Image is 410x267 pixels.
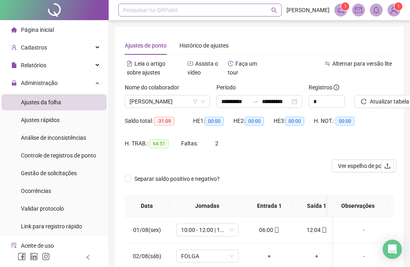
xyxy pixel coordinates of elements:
[127,60,165,76] span: Leia o artigo sobre ajustes
[397,4,400,9] span: 1
[169,195,245,217] th: Jornadas
[125,195,169,217] th: Data
[21,223,82,230] span: Link para registro rápido
[133,253,161,259] span: 02/08(sáb)
[30,253,38,261] span: linkedin
[21,27,54,33] span: Página inicial
[228,61,233,66] span: history
[215,140,218,147] span: 2
[334,201,381,210] span: Observações
[299,226,334,234] div: 12:04
[18,253,26,261] span: facebook
[193,116,233,126] div: HE 1:
[216,83,241,92] label: Período
[328,195,388,217] th: Observações
[21,117,60,123] span: Ajustes rápidos
[309,83,339,92] span: Registros
[125,42,167,49] span: Ajustes de ponto
[293,195,340,217] th: Saída 1
[233,116,274,126] div: HE 2:
[125,116,193,126] div: Saldo total:
[21,135,86,141] span: Análise de inconsistências
[85,255,91,260] span: left
[332,60,392,67] span: Alternar para versão lite
[355,6,362,14] span: mail
[11,80,17,86] span: lock
[42,253,50,261] span: instagram
[252,252,286,261] div: +
[370,97,409,106] span: Atualizar tabela
[388,4,400,16] img: 94260
[125,83,184,92] label: Nome do colaborador
[205,117,224,126] span: 00:00
[21,205,64,212] span: Validar protocolo
[299,252,334,261] div: +
[21,44,47,51] span: Cadastros
[187,60,218,76] span: Assista o vídeo
[271,7,277,13] span: search
[11,45,17,50] span: user-add
[394,2,402,10] sup: Atualize o seu contato no menu Meus Dados
[332,159,397,172] button: Ver espelho de ponto
[181,140,199,147] span: Faltas:
[341,2,349,10] sup: 1
[252,226,286,234] div: 06:00
[340,252,387,261] div: -
[340,226,387,234] div: -
[11,243,17,248] span: audit
[21,62,46,68] span: Relatórios
[130,95,205,108] span: DERLANE ALVES SANTOS
[245,195,293,217] th: Entrada 1
[252,98,259,105] span: to
[361,99,367,104] span: reload
[21,152,96,159] span: Controle de registros de ponto
[21,242,54,249] span: Aceite de uso
[245,117,264,126] span: 00:00
[314,116,366,126] div: H. NOT.:
[273,227,280,233] span: mobile
[383,240,402,259] div: Open Intercom Messenger
[285,117,304,126] span: 00:00
[334,85,339,90] span: info-circle
[373,6,380,14] span: bell
[325,61,330,66] span: swap
[187,61,193,66] span: youtube
[125,139,181,148] div: H. TRAB.:
[21,99,61,106] span: Ajustes da folha
[133,227,161,233] span: 01/08(sex)
[252,98,259,105] span: swap-right
[286,6,330,14] span: [PERSON_NAME]
[274,116,314,126] div: HE 3:
[131,174,223,183] span: Separar saldo positivo e negativo?
[181,250,234,262] span: FOLGA
[201,99,206,104] span: down
[193,99,198,104] span: filter
[154,117,174,126] span: -31:09
[321,227,327,233] span: mobile
[228,60,257,76] span: Faça um tour
[336,117,354,126] span: 00:00
[179,42,229,49] span: Histórico de ajustes
[11,27,17,33] span: home
[21,170,77,176] span: Gestão de solicitações
[11,62,17,68] span: file
[344,4,347,9] span: 1
[127,61,132,66] span: file-text
[337,6,344,14] span: notification
[338,161,390,170] span: Ver espelho de ponto
[21,80,58,86] span: Administração
[150,139,169,148] span: 64:51
[181,224,234,236] span: 10:00 - 12:00 | 13:00 - 19:00
[384,163,391,169] span: upload
[21,188,51,194] span: Ocorrências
